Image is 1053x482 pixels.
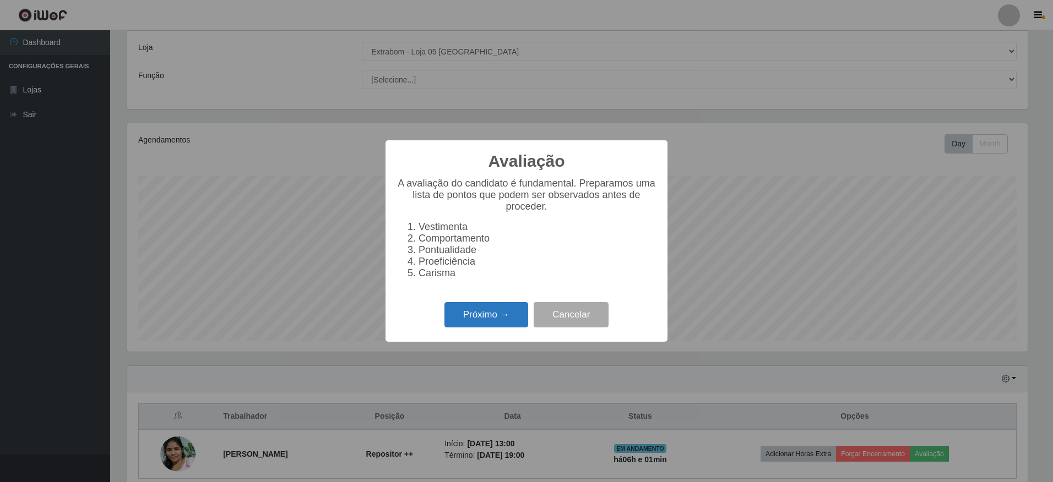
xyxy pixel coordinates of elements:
[419,221,656,233] li: Vestimenta
[419,267,656,279] li: Carisma
[488,151,565,171] h2: Avaliação
[419,233,656,244] li: Comportamento
[397,178,656,212] p: A avaliação do candidato é fundamental. Preparamos uma lista de pontos que podem ser observados a...
[444,302,528,328] button: Próximo →
[419,244,656,256] li: Pontualidade
[534,302,609,328] button: Cancelar
[419,256,656,267] li: Proeficiência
